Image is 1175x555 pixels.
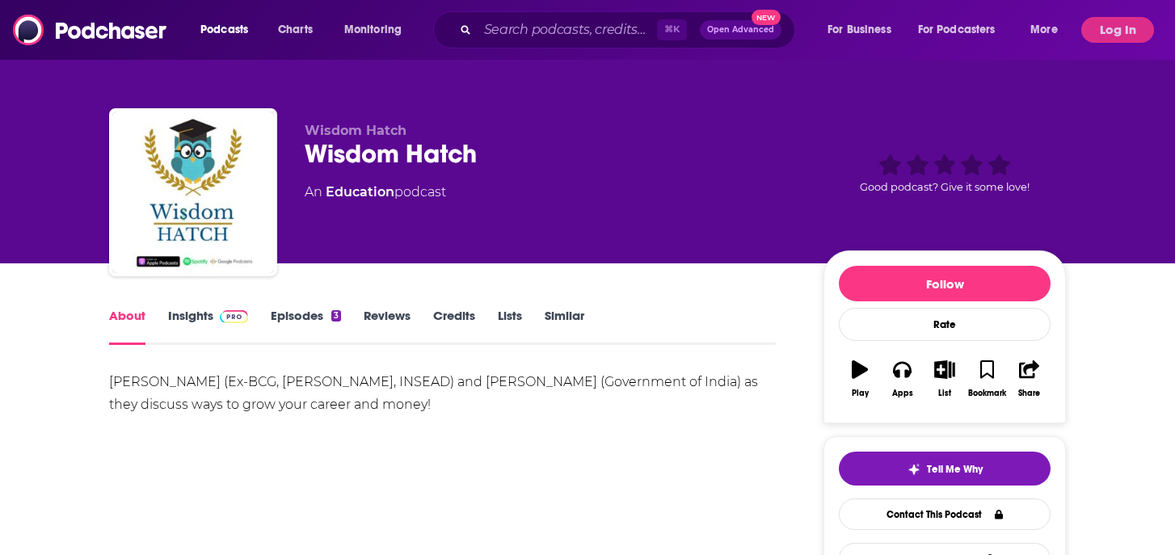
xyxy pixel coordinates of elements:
div: Rate [839,308,1051,341]
button: Play [839,350,881,408]
img: tell me why sparkle [908,463,920,476]
span: For Business [828,19,891,41]
button: Open AdvancedNew [700,20,781,40]
a: Similar [545,308,584,345]
button: List [924,350,966,408]
button: open menu [189,17,269,43]
a: About [109,308,145,345]
div: 3 [331,310,341,322]
button: open menu [816,17,912,43]
span: Good podcast? Give it some love! [860,181,1030,193]
button: Share [1009,350,1051,408]
a: Contact This Podcast [839,498,1051,530]
div: Search podcasts, credits, & more... [449,11,811,48]
img: Podchaser - Follow, Share and Rate Podcasts [13,15,168,45]
button: Follow [839,266,1051,301]
span: More [1030,19,1058,41]
span: New [752,10,781,25]
button: Log In [1081,17,1154,43]
button: open menu [333,17,423,43]
a: Credits [433,308,475,345]
span: For Podcasters [918,19,996,41]
a: Education [326,184,394,200]
span: Charts [278,19,313,41]
button: open menu [908,17,1019,43]
button: tell me why sparkleTell Me Why [839,452,1051,486]
input: Search podcasts, credits, & more... [478,17,657,43]
span: Open Advanced [707,26,774,34]
div: Play [852,389,869,398]
a: Reviews [364,308,411,345]
img: Podchaser Pro [220,310,248,323]
button: open menu [1019,17,1078,43]
span: Wisdom Hatch [305,123,406,138]
button: Bookmark [966,350,1008,408]
a: Lists [498,308,522,345]
button: Apps [881,350,923,408]
span: Tell Me Why [927,463,983,476]
img: Wisdom Hatch [112,111,274,273]
div: List [938,389,951,398]
div: An podcast [305,183,446,202]
div: Bookmark [968,389,1006,398]
div: Apps [892,389,913,398]
div: Good podcast? Give it some love! [823,123,1066,223]
div: [PERSON_NAME] (Ex-BCG, [PERSON_NAME], INSEAD) and [PERSON_NAME] (Government of India) as they dis... [109,371,776,416]
div: Share [1018,389,1040,398]
a: Episodes3 [271,308,341,345]
a: Charts [267,17,322,43]
span: Monitoring [344,19,402,41]
a: InsightsPodchaser Pro [168,308,248,345]
span: Podcasts [200,19,248,41]
span: ⌘ K [657,19,687,40]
